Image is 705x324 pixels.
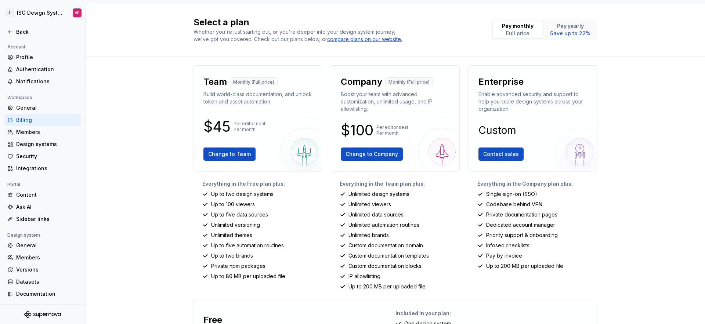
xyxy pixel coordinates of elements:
p: Unlimited viewers [348,201,391,208]
div: Back [16,28,78,36]
p: Custom documentation blocks [348,262,422,270]
p: Up to 200 MB per uploaded file [486,262,563,270]
a: General [4,102,81,114]
a: Sidebar links [4,213,81,225]
p: Unlimited data sources [348,211,404,218]
p: Per editor seat Per month [234,121,265,132]
p: Save up to 22% [550,30,590,37]
div: Workspace [4,93,35,102]
span: Change to Company [346,150,398,158]
div: Members [16,254,78,261]
a: Billing [4,114,81,126]
a: Security [4,150,81,162]
p: Private documentation pages [486,211,557,218]
a: Datasets [4,276,81,288]
p: Private npm packages [211,262,265,270]
div: Billing [16,116,78,124]
a: Authentication [4,63,81,75]
p: Unlimited brands [348,232,389,239]
button: Change to Company [341,148,403,161]
p: Up to two design systems [211,190,274,198]
p: Unlimited design systems [348,190,409,198]
a: Back [4,26,81,38]
p: IP allowlisting [348,273,380,280]
p: Dedicated account manager [486,221,555,229]
div: Sidebar links [16,215,78,223]
p: Pay by invoice [486,252,522,259]
a: Supernova Logo [24,311,61,318]
p: Monthly (Full price) [388,79,430,85]
p: Priority support & onboarding [486,232,558,239]
button: Pay yearlySave up to 22% [545,21,596,39]
p: Single sign-on (SSO) [486,190,537,198]
p: Custom documentation templates [348,252,429,259]
button: Pay monthlyFull price [492,21,543,39]
p: Build world-class documentation, and unlock token and asset automation. [203,91,312,105]
span: Contact sales [483,150,519,158]
p: Custom documentation domain [348,242,423,249]
a: Integrations [4,163,81,174]
p: $45 [203,122,231,131]
span: Change to Team [208,150,251,158]
div: Design systems [16,141,78,148]
div: Profile [16,54,78,61]
div: Account [4,43,28,51]
button: Change to Team [203,148,256,161]
div: General [16,104,78,112]
a: Members [4,126,81,138]
button: IISG Design SystemVP [1,5,84,21]
p: Up to two brands [211,252,253,259]
p: Up to five automation routines [211,242,284,249]
a: Profile [4,51,81,63]
div: Versions [16,266,78,273]
div: Portal [4,180,23,189]
p: Monthly (Full price) [233,79,274,85]
p: Full price [502,30,534,37]
p: Everything in the Team plan plus: [340,180,460,188]
a: Versions [4,264,81,276]
div: Members [16,128,78,136]
p: Up to 200 MB per uploaded file [348,283,426,290]
div: Notifications [16,78,78,85]
a: compare plans on our website. [327,36,402,43]
div: Design system [4,231,43,240]
a: General [4,240,81,251]
p: Pay monthly [502,22,534,30]
p: Up to five data sources [211,211,268,218]
p: Custom [478,126,516,135]
p: Team [203,76,227,88]
p: Enable advanced security and support to help you scale design systems across your organization. [478,91,587,113]
p: Everything in the Free plan plus: [202,180,322,188]
p: Boost your team with advanced customization, unlimited usage, and IP allowlisting. [341,91,450,113]
p: Unlimited themes [211,232,252,239]
a: Ask AI [4,201,81,213]
p: Per editor seat Per month [376,124,408,136]
div: Content [16,191,78,199]
div: Integrations [16,165,78,172]
a: Notifications [4,76,81,87]
p: Unlimited versioning [211,221,260,229]
p: Pay yearly [550,22,590,30]
p: Included in your plan: [395,310,591,317]
div: General [16,242,78,249]
a: Members [4,252,81,263]
p: Unlimited automation routines [348,221,419,229]
p: Enterprise [478,76,524,88]
div: Whether you're just starting out, or you're deeper into your design system journey, we've got you... [194,28,406,43]
div: Security [16,153,78,160]
div: Authentication [16,66,78,73]
p: Up to 100 viewers [211,201,255,208]
a: Content [4,189,81,201]
p: $100 [341,126,373,135]
a: Design systems [4,138,81,150]
p: Everything in the Company plan plus: [477,180,597,188]
div: Datasets [16,278,78,285]
p: Up to 80 MB per uploaded file [211,273,285,280]
div: VP [75,10,80,16]
h2: Select a plan [194,17,482,28]
p: Company [341,76,382,88]
div: ISG Design System [17,9,64,17]
p: Infosec checklists [486,242,529,249]
div: Ask AI [16,203,78,211]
